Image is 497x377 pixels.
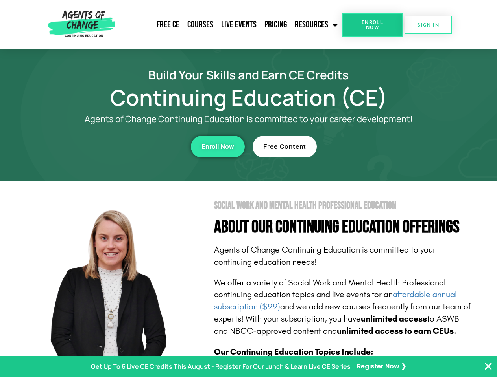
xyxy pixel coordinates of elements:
[214,277,473,337] p: We offer a variety of Social Work and Mental Health Professional continuing education topics and ...
[91,361,351,372] p: Get Up To 6 Live CE Credits This August - Register For Our Lunch & Learn Live CE Series
[214,201,473,210] h2: Social Work and Mental Health Professional Education
[24,69,473,81] h2: Build Your Skills and Earn CE Credits
[361,314,427,324] b: unlimited access
[291,15,342,35] a: Resources
[153,15,183,35] a: Free CE
[253,136,317,157] a: Free Content
[56,114,442,124] p: Agents of Change Continuing Education is committed to your career development!
[214,245,436,267] span: Agents of Change Continuing Education is committed to your continuing education needs!
[405,16,452,34] a: SIGN IN
[24,88,473,106] h1: Continuing Education (CE)
[484,362,493,371] button: Close Banner
[217,15,261,35] a: Live Events
[263,143,306,150] span: Free Content
[357,361,406,372] a: Register Now ❯
[118,15,342,35] nav: Menu
[191,136,245,157] a: Enroll Now
[214,218,473,236] h4: About Our Continuing Education Offerings
[337,326,456,336] b: unlimited access to earn CEUs.
[261,15,291,35] a: Pricing
[355,20,390,30] span: Enroll Now
[201,143,234,150] span: Enroll Now
[342,13,403,37] a: Enroll Now
[417,22,439,27] span: SIGN IN
[214,347,373,357] b: Our Continuing Education Topics Include:
[183,15,217,35] a: Courses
